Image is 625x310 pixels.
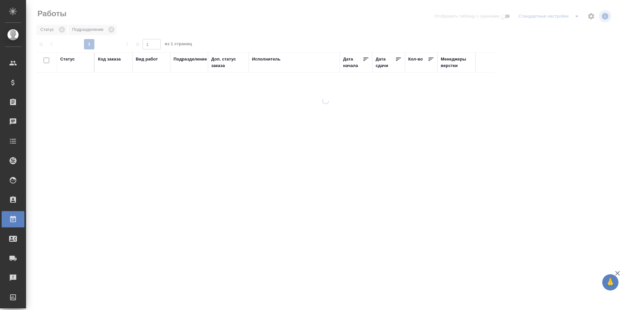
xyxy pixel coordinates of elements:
div: Код заказа [98,56,121,62]
div: Менеджеры верстки [441,56,472,69]
div: Вид работ [136,56,158,62]
button: 🙏 [602,274,618,290]
div: Дата сдачи [376,56,395,69]
div: Доп. статус заказа [211,56,245,69]
span: 🙏 [605,276,616,289]
div: Статус [60,56,75,62]
div: Исполнитель [252,56,281,62]
div: Кол-во [408,56,423,62]
div: Подразделение [174,56,207,62]
div: Дата начала [343,56,363,69]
